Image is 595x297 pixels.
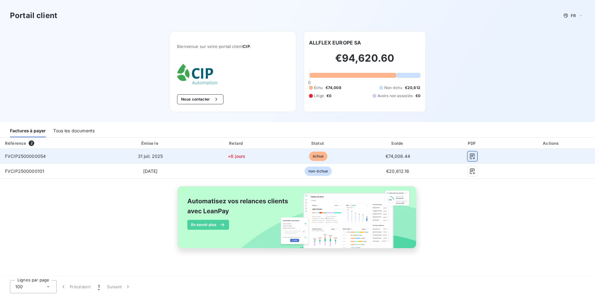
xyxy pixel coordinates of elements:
[314,93,324,99] span: Litige
[177,94,223,104] button: Nous contacter
[98,284,100,290] span: 1
[5,141,26,146] div: Référence
[438,140,507,146] div: PDF
[386,168,410,174] span: €20,612.16
[10,10,57,21] h3: Portail client
[305,167,332,176] span: non-échue
[177,44,288,49] span: Bienvenue sur votre portail client .
[571,13,576,18] span: FR
[138,153,163,159] span: 31 juil. 2025
[228,153,245,159] span: +6 jours
[197,140,277,146] div: Retard
[15,284,23,290] span: 100
[279,140,357,146] div: Statut
[509,140,594,146] div: Actions
[326,93,331,99] span: €0
[360,140,436,146] div: Solde
[243,44,250,49] span: CIP
[309,152,328,161] span: échue
[314,85,323,91] span: Échu
[384,85,402,91] span: Non-échu
[53,124,95,137] div: Tous les documents
[10,124,46,137] div: Factures à payer
[309,39,361,46] h6: ALLFLEX EUROPE SA
[309,52,420,71] h2: €94,620.60
[94,280,103,293] button: 1
[172,182,423,259] img: banner
[143,168,158,174] span: [DATE]
[405,85,420,91] span: €20,612
[103,280,135,293] button: Suivant
[107,140,194,146] div: Émise le
[5,153,46,159] span: FVCIP2500000054
[5,168,44,174] span: FVCIP2500000101
[326,85,341,91] span: €74,008
[177,64,217,84] img: Company logo
[377,93,413,99] span: Avoirs non associés
[386,153,410,159] span: €74,008.44
[57,280,94,293] button: Précédent
[29,140,34,146] span: 2
[415,93,420,99] span: €0
[308,80,311,85] span: 0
